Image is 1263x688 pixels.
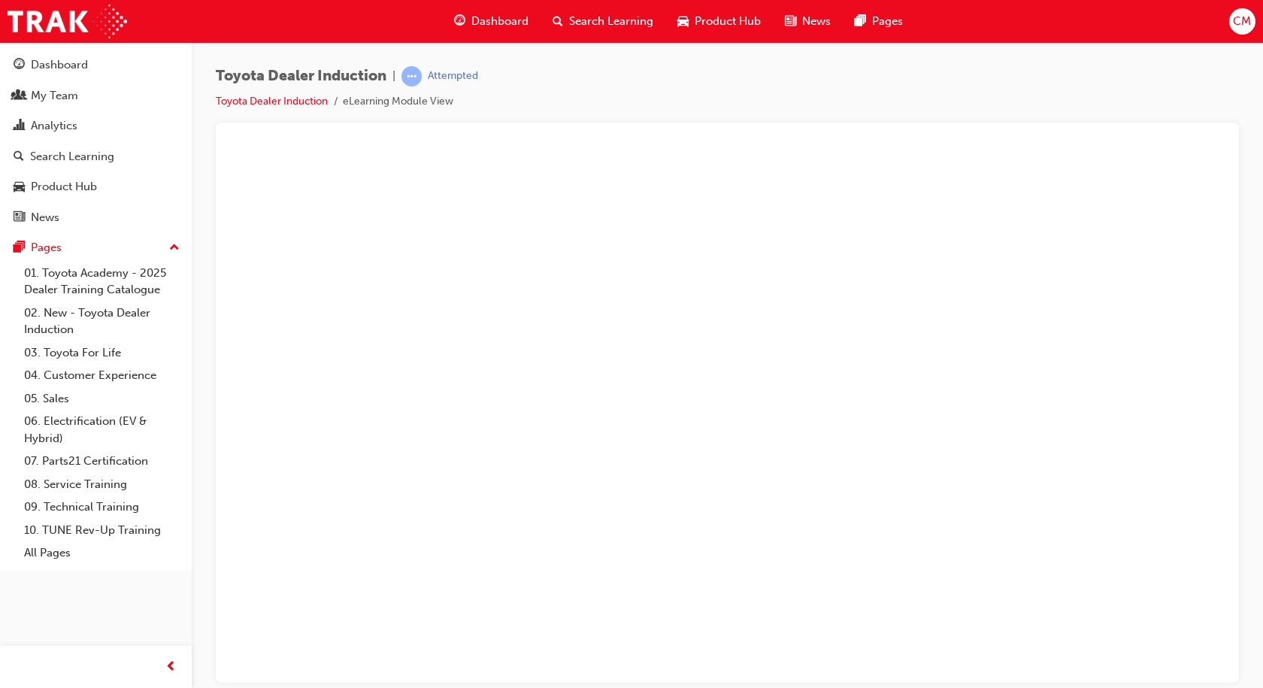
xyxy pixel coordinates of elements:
[428,69,478,83] div: Attempted
[14,180,25,194] span: car-icon
[169,238,180,258] span: up-icon
[6,51,186,79] a: Dashboard
[855,12,866,31] span: pages-icon
[773,6,843,37] a: news-iconNews
[541,6,665,37] a: search-iconSearch Learning
[695,13,761,30] span: Product Hub
[471,13,529,30] span: Dashboard
[18,262,186,302] a: 01. Toyota Academy - 2025 Dealer Training Catalogue
[18,519,186,542] a: 10. TUNE Rev-Up Training
[18,364,186,387] a: 04. Customer Experience
[843,6,915,37] a: pages-iconPages
[14,89,25,103] span: people-icon
[343,93,453,111] li: eLearning Module View
[31,117,77,135] div: Analytics
[31,56,88,74] div: Dashboard
[442,6,541,37] a: guage-iconDashboard
[165,658,177,677] span: prev-icon
[18,473,186,496] a: 08. Service Training
[216,95,328,108] a: Toyota Dealer Induction
[31,209,59,226] div: News
[31,87,78,105] div: My Team
[569,13,653,30] span: Search Learning
[401,66,422,86] span: learningRecordVerb_ATTEMPT-icon
[14,211,25,225] span: news-icon
[18,387,186,411] a: 05. Sales
[18,302,186,341] a: 02. New - Toyota Dealer Induction
[6,204,186,232] a: News
[785,12,796,31] span: news-icon
[30,148,114,165] div: Search Learning
[1233,13,1251,30] span: CM
[6,112,186,140] a: Analytics
[6,234,186,262] button: Pages
[6,173,186,201] a: Product Hub
[18,341,186,365] a: 03. Toyota For Life
[6,82,186,110] a: My Team
[8,5,127,38] img: Trak
[6,48,186,234] button: DashboardMy TeamAnalyticsSearch LearningProduct HubNews
[454,12,465,31] span: guage-icon
[553,12,563,31] span: search-icon
[18,496,186,519] a: 09. Technical Training
[14,150,24,164] span: search-icon
[14,59,25,72] span: guage-icon
[14,241,25,255] span: pages-icon
[802,13,831,30] span: News
[872,13,903,30] span: Pages
[18,410,186,450] a: 06. Electrification (EV & Hybrid)
[6,143,186,171] a: Search Learning
[14,120,25,133] span: chart-icon
[18,450,186,473] a: 07. Parts21 Certification
[392,68,395,85] span: |
[31,239,62,256] div: Pages
[677,12,689,31] span: car-icon
[665,6,773,37] a: car-iconProduct Hub
[31,178,97,195] div: Product Hub
[216,68,386,85] span: Toyota Dealer Induction
[18,541,186,565] a: All Pages
[1229,8,1255,35] button: CM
